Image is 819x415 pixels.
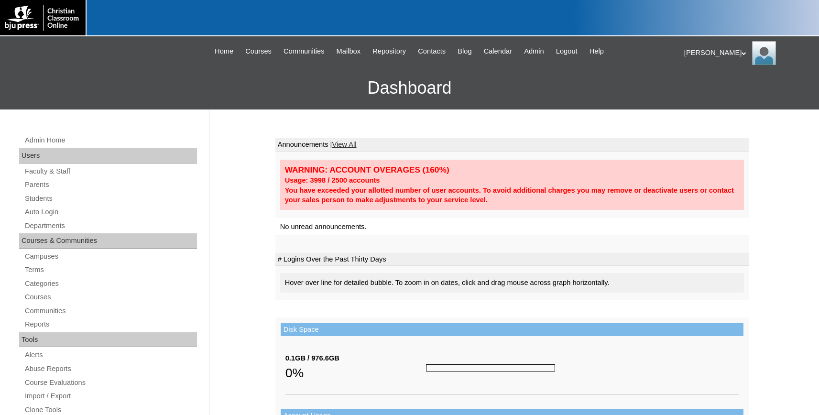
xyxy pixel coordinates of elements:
[280,273,744,293] div: Hover over line for detailed bubble. To zoom in on dates, click and drag mouse across graph horiz...
[413,46,450,57] a: Contacts
[285,353,426,363] div: 0.1GB / 976.6GB
[24,377,197,389] a: Course Evaluations
[519,46,549,57] a: Admin
[24,278,197,290] a: Categories
[24,291,197,303] a: Courses
[24,179,197,191] a: Parents
[368,46,411,57] a: Repository
[418,46,446,57] span: Contacts
[590,46,604,57] span: Help
[556,46,578,57] span: Logout
[284,46,325,57] span: Communities
[24,349,197,361] a: Alerts
[24,134,197,146] a: Admin Home
[24,251,197,262] a: Campuses
[684,41,809,65] div: [PERSON_NAME]
[275,138,749,152] td: Announcements |
[19,332,197,348] div: Tools
[275,253,749,266] td: # Logins Over the Past Thirty Days
[210,46,238,57] a: Home
[285,186,739,205] div: You have exceeded your allotted number of user accounts. To avoid additional charges you may remo...
[285,164,739,175] div: WARNING: ACCOUNT OVERAGES (160%)
[24,305,197,317] a: Communities
[24,165,197,177] a: Faculty & Staff
[24,220,197,232] a: Departments
[24,193,197,205] a: Students
[332,46,366,57] a: Mailbox
[453,46,476,57] a: Blog
[285,363,426,382] div: 0%
[24,206,197,218] a: Auto Login
[551,46,582,57] a: Logout
[524,46,544,57] span: Admin
[5,5,81,31] img: logo-white.png
[279,46,329,57] a: Communities
[24,363,197,375] a: Abuse Reports
[372,46,406,57] span: Repository
[281,323,743,337] td: Disk Space
[458,46,471,57] span: Blog
[19,148,197,164] div: Users
[24,390,197,402] a: Import / Export
[240,46,276,57] a: Courses
[5,66,814,109] h3: Dashboard
[585,46,609,57] a: Help
[752,41,776,65] img: Karen Lawton
[484,46,512,57] span: Calendar
[332,141,356,148] a: View All
[245,46,272,57] span: Courses
[275,218,749,236] td: No unread announcements.
[479,46,517,57] a: Calendar
[285,176,380,184] strong: Usage: 3998 / 2500 accounts
[24,318,197,330] a: Reports
[337,46,361,57] span: Mailbox
[19,233,197,249] div: Courses & Communities
[215,46,233,57] span: Home
[24,264,197,276] a: Terms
